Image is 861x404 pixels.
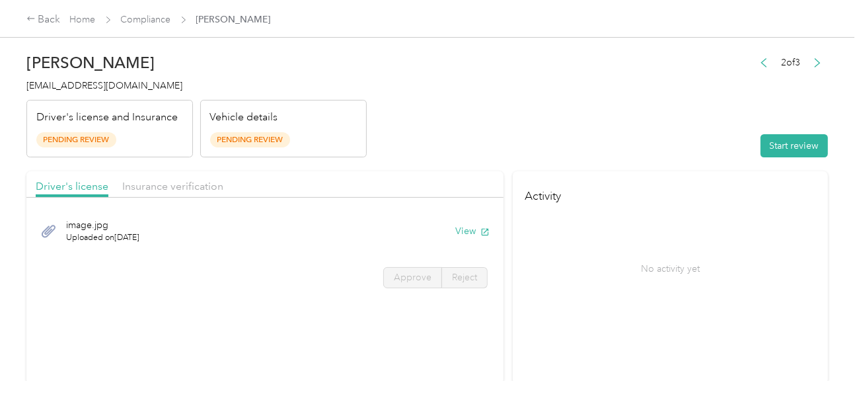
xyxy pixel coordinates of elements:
[122,180,223,192] span: Insurance verification
[70,14,96,25] a: Home
[787,330,861,404] iframe: Everlance-gr Chat Button Frame
[26,12,61,28] div: Back
[513,171,828,213] h4: Activity
[210,132,290,147] span: Pending Review
[196,13,271,26] span: [PERSON_NAME]
[36,110,178,126] p: Driver's license and Insurance
[210,110,278,126] p: Vehicle details
[455,224,490,238] button: View
[452,272,477,283] span: Reject
[761,134,828,157] button: Start review
[121,14,171,25] a: Compliance
[66,232,139,244] span: Uploaded on [DATE]
[26,80,182,91] span: [EMAIL_ADDRESS][DOMAIN_NAME]
[66,218,139,232] span: image.jpg
[781,56,800,69] span: 2 of 3
[36,180,108,192] span: Driver's license
[641,262,700,276] p: No activity yet
[394,272,431,283] span: Approve
[26,54,367,72] h2: [PERSON_NAME]
[36,132,116,147] span: Pending Review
